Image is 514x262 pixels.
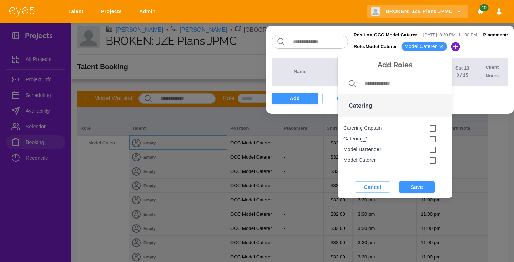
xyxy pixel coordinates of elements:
span: Catering Captain [343,124,446,132]
span: Catering_1 [343,135,446,143]
div: Catering [338,94,452,117]
button: Save [399,181,435,193]
h3: Add Roles [338,56,452,73]
button: Cancel [355,181,390,193]
span: Model Caterer [343,156,446,164]
div: Catering [338,117,452,174]
span: Model Bartender [343,146,446,154]
p: Catering [349,102,372,110]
